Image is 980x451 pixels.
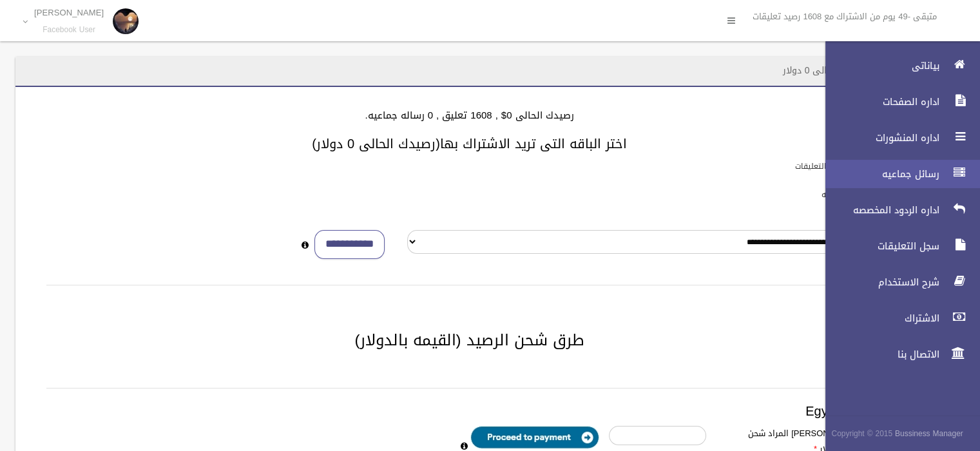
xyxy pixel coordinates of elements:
[31,332,908,349] h2: طرق شحن الرصيد (القيمه بالدولار)
[814,312,943,325] span: الاشتراك
[814,196,980,224] a: اداره الردود المخصصه
[814,232,980,260] a: سجل التعليقات
[31,110,908,121] h4: رصيدك الحالى 0$ , 1608 تعليق , 0 رساله جماعيه.
[814,52,980,80] a: بياناتى
[795,159,897,173] label: باقات الرد الالى على التعليقات
[814,268,980,296] a: شرح الاستخدام
[814,204,943,216] span: اداره الردود المخصصه
[814,348,943,361] span: الاتصال بنا
[814,276,943,289] span: شرح الاستخدام
[767,58,923,83] header: الاشتراك - رصيدك الحالى 0 دولار
[814,240,943,253] span: سجل التعليقات
[814,95,943,108] span: اداره الصفحات
[34,8,104,17] p: [PERSON_NAME]
[814,340,980,369] a: الاتصال بنا
[814,160,980,188] a: رسائل جماعيه
[46,404,892,418] h3: Egypt payment
[814,59,943,72] span: بياناتى
[814,168,943,180] span: رسائل جماعيه
[31,137,908,151] h3: اختر الباقه التى تريد الاشتراك بها(رصيدك الحالى 0 دولار)
[814,88,980,116] a: اداره الصفحات
[895,427,963,441] strong: Bussiness Manager
[34,25,104,35] small: Facebook User
[831,427,892,441] span: Copyright © 2015
[814,124,980,152] a: اداره المنشورات
[821,187,897,202] label: باقات الرسائل الجماعيه
[814,131,943,144] span: اداره المنشورات
[814,304,980,332] a: الاشتراك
